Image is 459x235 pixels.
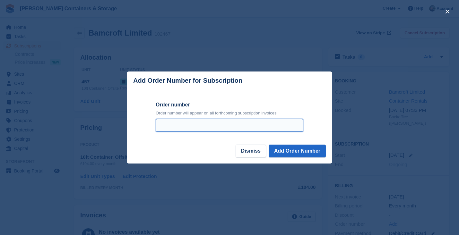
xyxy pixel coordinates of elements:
[442,6,453,17] button: close
[236,145,266,157] button: Dismiss
[156,110,303,116] p: Order number will appear on all forthcoming subscription invoices.
[156,101,303,109] label: Order number
[133,77,242,84] p: Add Order Number for Subscription
[269,145,326,157] button: Add Order Number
